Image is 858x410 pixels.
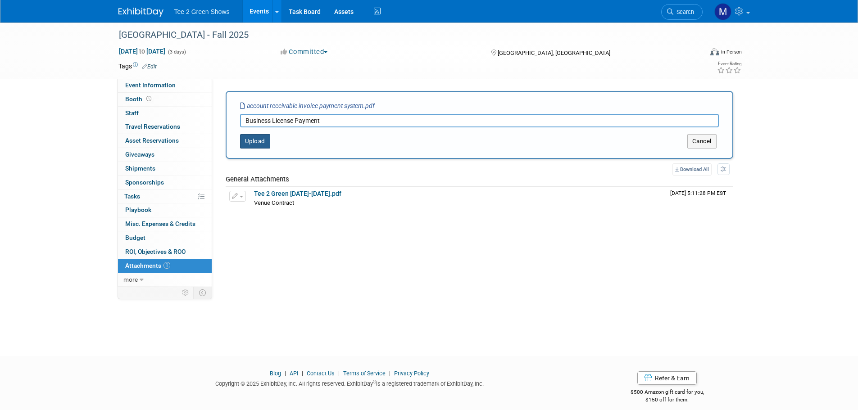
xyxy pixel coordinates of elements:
[277,47,331,57] button: Committed
[125,248,186,255] span: ROI, Objectives & ROO
[240,114,719,127] input: Enter description
[270,370,281,377] a: Blog
[307,370,335,377] a: Contact Us
[125,137,179,144] span: Asset Reservations
[118,134,212,148] a: Asset Reservations
[118,378,581,388] div: Copyright © 2025 ExhibitDay, Inc. All rights reserved. ExhibitDay is a registered trademark of Ex...
[595,396,740,404] div: $150 off for them.
[118,93,212,106] a: Booth
[118,47,166,55] span: [DATE] [DATE]
[118,217,212,231] a: Misc. Expenses & Credits
[118,245,212,259] a: ROI, Objectives & ROO
[687,134,717,149] button: Cancel
[595,383,740,403] div: $500 Amazon gift card for you,
[118,203,212,217] a: Playbook
[125,95,153,103] span: Booth
[125,220,195,227] span: Misc. Expenses & Credits
[118,176,212,189] a: Sponsorships
[498,50,610,56] span: [GEOGRAPHIC_DATA], [GEOGRAPHIC_DATA]
[125,179,164,186] span: Sponsorships
[118,107,212,120] a: Staff
[123,276,138,283] span: more
[118,148,212,162] a: Giveaways
[710,48,719,55] img: Format-Inperson.png
[142,63,157,70] a: Edit
[118,79,212,92] a: Event Information
[670,190,726,196] span: Upload Timestamp
[226,175,289,183] span: General Attachments
[174,8,230,15] span: Tee 2 Green Shows
[300,370,305,377] span: |
[373,379,376,384] sup: ®
[637,371,697,385] a: Refer & Earn
[178,287,194,298] td: Personalize Event Tab Strip
[125,234,145,241] span: Budget
[387,370,393,377] span: |
[116,27,689,43] div: [GEOGRAPHIC_DATA] - Fall 2025
[118,190,212,203] a: Tasks
[118,259,212,273] a: Attachments1
[118,62,157,71] td: Tags
[125,109,139,117] span: Staff
[125,81,176,89] span: Event Information
[118,120,212,134] a: Travel Reservations
[163,262,170,269] span: 1
[336,370,342,377] span: |
[124,193,140,200] span: Tasks
[118,273,212,287] a: more
[394,370,429,377] a: Privacy Policy
[343,370,386,377] a: Terms of Service
[240,134,270,149] button: Upload
[649,47,742,60] div: Event Format
[717,62,741,66] div: Event Rating
[138,48,146,55] span: to
[125,262,170,269] span: Attachments
[145,95,153,102] span: Booth not reserved yet
[254,199,294,206] span: Venue Contract
[125,206,151,213] span: Playbook
[290,370,298,377] a: API
[673,9,694,15] span: Search
[661,4,703,20] a: Search
[667,187,733,209] td: Upload Timestamp
[118,231,212,245] a: Budget
[167,49,186,55] span: (3 days)
[118,162,212,176] a: Shipments
[672,163,712,176] a: Download All
[125,123,180,130] span: Travel Reservations
[125,165,155,172] span: Shipments
[714,3,731,20] img: Michael Kruger
[254,190,341,197] a: Tee 2 Green [DATE]-[DATE].pdf
[721,49,742,55] div: In-Person
[240,102,375,109] i: account receivable invoice payment system.pdf
[118,8,163,17] img: ExhibitDay
[282,370,288,377] span: |
[193,287,212,298] td: Toggle Event Tabs
[125,151,154,158] span: Giveaways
